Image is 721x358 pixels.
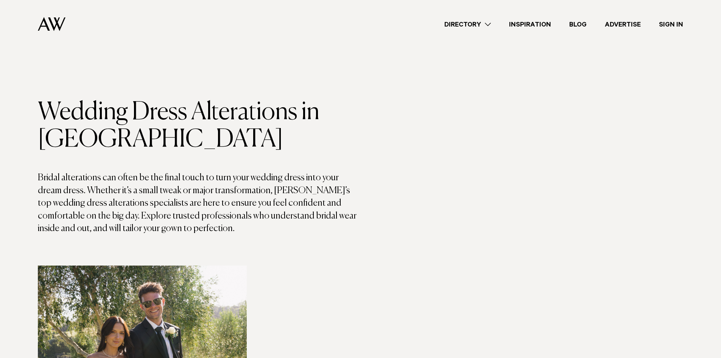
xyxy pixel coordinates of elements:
[38,99,361,153] h1: Wedding Dress Alterations in [GEOGRAPHIC_DATA]
[38,17,65,31] img: Auckland Weddings Logo
[560,19,596,30] a: Blog
[38,172,361,235] p: Bridal alterations can often be the final touch to turn your wedding dress into your dream dress....
[435,19,500,30] a: Directory
[500,19,560,30] a: Inspiration
[650,19,692,30] a: Sign In
[596,19,650,30] a: Advertise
